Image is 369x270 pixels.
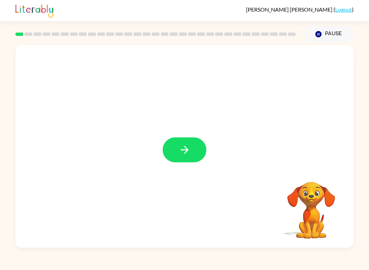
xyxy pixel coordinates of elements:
[15,3,53,18] img: Literably
[335,6,352,13] a: Logout
[246,6,333,13] span: [PERSON_NAME] [PERSON_NAME]
[304,26,354,42] button: Pause
[246,6,354,13] div: ( )
[277,171,345,240] video: Your browser must support playing .mp4 files to use Literably. Please try using another browser.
